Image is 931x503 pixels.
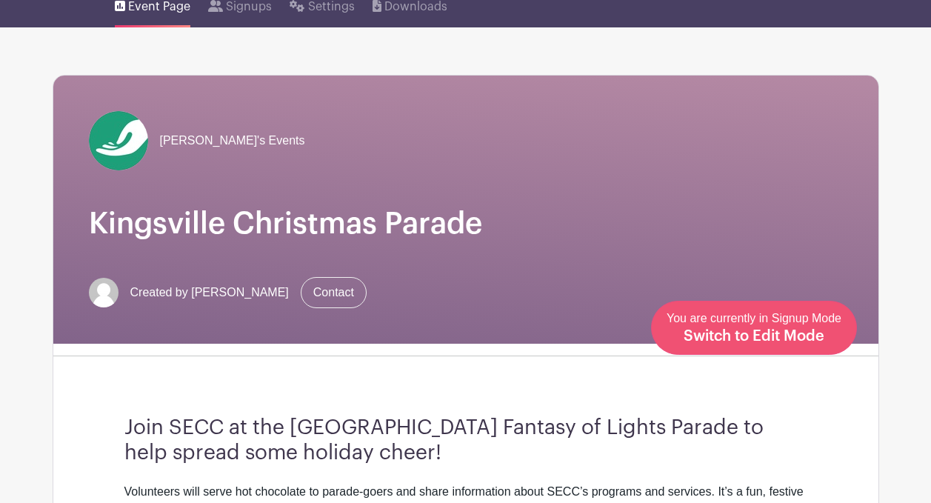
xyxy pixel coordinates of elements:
[89,206,843,241] h1: Kingsville Christmas Parade
[130,284,289,302] span: Created by [PERSON_NAME]
[89,111,148,170] img: SECC%20Hand.jpeg
[301,277,367,308] a: Contact
[160,132,305,150] span: [PERSON_NAME]'s Events
[684,329,824,344] span: Switch to Edit Mode
[124,416,807,465] h3: Join SECC at the [GEOGRAPHIC_DATA] Fantasy of Lights Parade to help spread some holiday cheer!
[89,278,119,307] img: default-ce2991bfa6775e67f084385cd625a349d9dcbb7a52a09fb2fda1e96e2d18dcdb.png
[667,312,841,343] span: You are currently in Signup Mode
[651,301,857,355] a: You are currently in Signup Mode Switch to Edit Mode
